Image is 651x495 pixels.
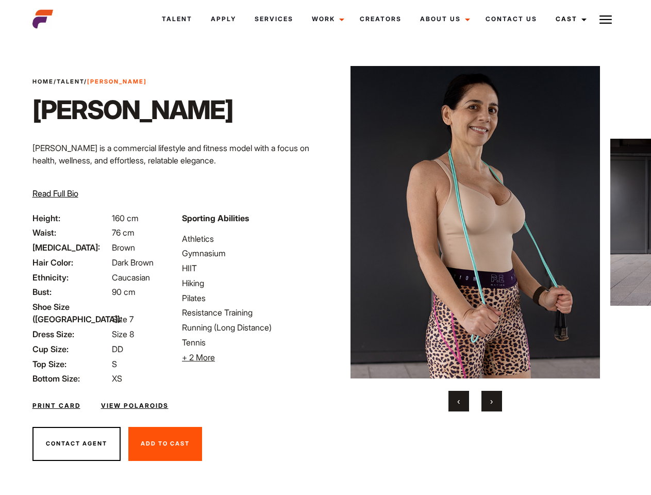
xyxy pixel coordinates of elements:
[411,5,476,33] a: About Us
[182,262,319,274] li: HIIT
[32,358,110,370] span: Top Size:
[112,213,139,223] span: 160 cm
[32,301,110,325] span: Shoe Size ([GEOGRAPHIC_DATA]):
[112,287,136,297] span: 90 cm
[112,344,123,354] span: DD
[32,372,110,385] span: Bottom Size:
[350,5,411,33] a: Creators
[32,94,233,125] h1: [PERSON_NAME]
[32,241,110,254] span: [MEDICAL_DATA]:
[32,271,110,284] span: Ethnicity:
[32,142,320,167] p: [PERSON_NAME] is a commercial lifestyle and fitness model with a focus on health, wellness, and e...
[182,233,319,245] li: Athletics
[303,5,350,33] a: Work
[32,256,110,269] span: Hair Color:
[32,286,110,298] span: Bust:
[182,292,319,304] li: Pilates
[112,359,117,369] span: S
[182,306,319,319] li: Resistance Training
[32,187,78,200] button: Read Full Bio
[112,257,154,268] span: Dark Brown
[141,440,190,447] span: Add To Cast
[202,5,245,33] a: Apply
[32,175,320,212] p: Through her modeling and wellness brand, HEAL, she inspires others on their wellness journeys—cha...
[476,5,546,33] a: Contact Us
[101,401,169,410] a: View Polaroids
[182,277,319,289] li: Hiking
[87,78,147,85] strong: [PERSON_NAME]
[182,321,319,334] li: Running (Long Distance)
[599,13,612,26] img: Burger icon
[112,373,122,384] span: XS
[112,242,135,253] span: Brown
[112,227,135,238] span: 76 cm
[32,427,121,461] button: Contact Agent
[153,5,202,33] a: Talent
[32,343,110,355] span: Cup Size:
[457,396,460,406] span: Previous
[245,5,303,33] a: Services
[57,78,84,85] a: Talent
[182,213,249,223] strong: Sporting Abilities
[128,427,202,461] button: Add To Cast
[32,226,110,239] span: Waist:
[182,352,215,362] span: + 2 More
[32,188,78,199] span: Read Full Bio
[112,272,150,283] span: Caucasian
[182,336,319,349] li: Tennis
[112,314,133,324] span: Size 7
[32,401,80,410] a: Print Card
[546,5,593,33] a: Cast
[32,328,110,340] span: Dress Size:
[490,396,493,406] span: Next
[32,9,53,29] img: cropped-aefm-brand-fav-22-square.png
[112,329,134,339] span: Size 8
[32,77,147,86] span: / /
[32,78,54,85] a: Home
[182,247,319,259] li: Gymnasium
[32,212,110,224] span: Height:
